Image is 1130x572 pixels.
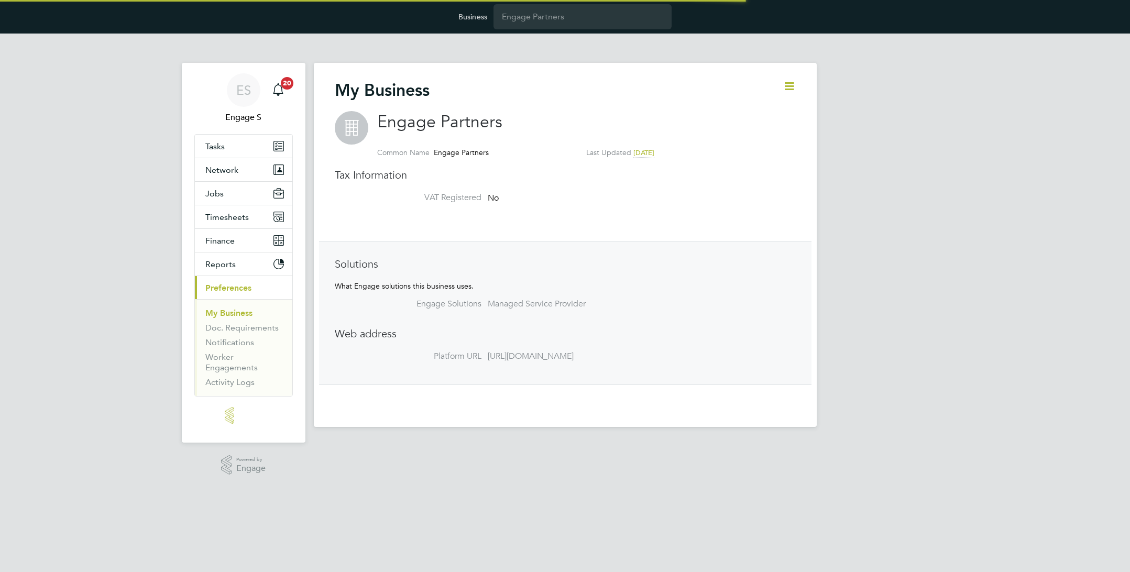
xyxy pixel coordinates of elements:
span: No [488,193,499,203]
button: Reports [195,252,292,276]
a: Worker Engagements [205,352,258,372]
label: [URL][DOMAIN_NAME] [488,351,663,362]
label: Last Updated [586,148,631,157]
h2: My Business [335,80,430,101]
span: ES [236,83,251,97]
h3: Web address [335,327,796,340]
a: Powered byEngage [221,455,266,475]
a: Activity Logs [205,377,255,387]
a: Tasks [195,135,292,158]
label: VAT Registered [377,192,481,203]
button: Preferences [195,276,292,299]
a: My Business [205,308,253,318]
button: Finance [195,229,292,252]
button: Timesheets [195,205,292,228]
h3: Tax Information [335,168,796,182]
span: Finance [205,236,235,246]
a: Notifications [205,337,254,347]
label: Platform URL [377,351,481,362]
nav: Main navigation [182,63,305,443]
span: Engage Partners [377,112,502,132]
span: 20 [281,77,293,90]
div: Preferences [195,299,292,396]
label: Common Name [377,148,430,157]
span: Engage Partners [434,148,489,157]
label: Engage Solutions [377,299,481,310]
label: Managed Service Provider [488,299,663,310]
span: Jobs [205,189,224,199]
button: Jobs [195,182,292,205]
a: Go to home page [194,407,293,424]
img: engage-logo-retina.png [225,407,262,424]
span: Powered by [236,455,266,464]
h3: Solutions [335,257,796,271]
button: Network [195,158,292,181]
a: Doc. Requirements [205,323,279,333]
span: Reports [205,259,236,269]
span: Timesheets [205,212,249,222]
span: Engage S [194,111,293,124]
span: Engage [236,464,266,473]
a: ESEngage S [194,73,293,124]
span: Preferences [205,283,251,293]
span: Tasks [205,141,225,151]
a: 20 [268,73,289,107]
span: Network [205,165,238,175]
span: [DATE] [633,148,654,157]
label: Business [458,12,487,21]
p: What Engage solutions this business uses. [335,281,796,291]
